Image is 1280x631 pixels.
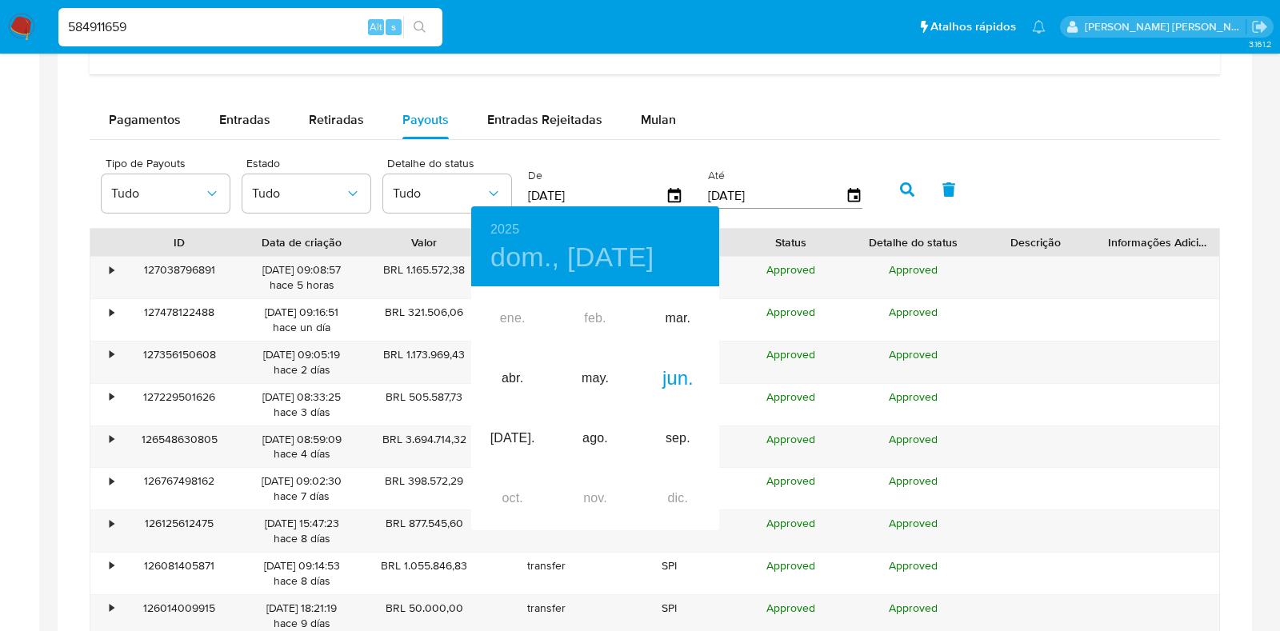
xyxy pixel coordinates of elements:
div: may. [554,349,636,409]
div: jun. [637,349,719,409]
div: [DATE]. [471,409,554,469]
div: ago. [554,409,636,469]
div: sep. [637,409,719,469]
div: abr. [471,349,554,409]
button: 2025 [490,218,519,241]
div: mar. [637,289,719,349]
button: dom., [DATE] [490,241,654,274]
